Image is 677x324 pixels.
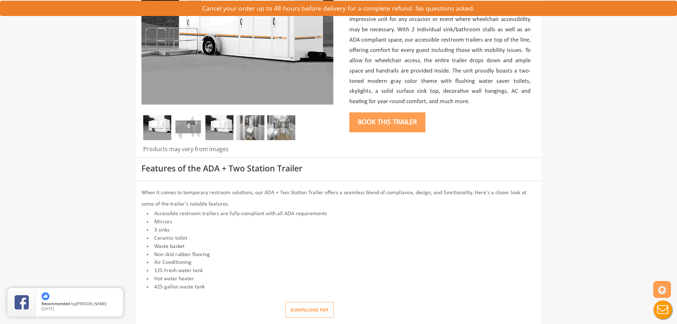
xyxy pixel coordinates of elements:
li: Accessible restroom trailers are fully-compliant with all ADA requirements [141,210,536,218]
li: Air Conditioning [141,259,536,267]
button: Book this trailer [349,112,425,132]
span: [DATE] [42,306,54,311]
img: Inside view of ADA+2 in gray with one sink, stall and interior decorations [267,115,295,140]
div: Products may vary from images [141,145,333,157]
span: Recommended [42,301,70,306]
img: Three restrooms out of which one ADA, one female and one male [143,115,171,140]
img: thumbs up icon [42,292,49,300]
li: Hot water heater [141,275,536,283]
li: Non skid rubber flooring [141,251,536,259]
button: Download pdf [285,302,334,318]
img: Review Rating [15,295,29,309]
button: Live Chat [649,296,677,324]
span: by [42,302,117,307]
a: Download pdf [280,307,334,313]
li: 3 sinks [141,226,536,234]
img: A detailed image of ADA +2 trailer floor plan [174,115,202,140]
li: Ceramic toilet [141,234,536,243]
li: Waste basket [141,243,536,251]
li: 125 Fresh water tank [141,267,536,275]
li: 425 gallon waste tank [141,283,536,291]
span: [PERSON_NAME] [76,301,107,306]
li: Mirrors [141,218,536,226]
p: When it comes to temporary restroom solutions, our ADA + Two Station Trailer offers a seamless bl... [141,187,536,210]
p: For those seeking accessible restroom trailers, this 9×16 ADA trailer is an impressive unit for a... [349,4,531,107]
h3: Features of the ADA + Two Station Trailer [141,164,536,173]
img: Inside view of inside of ADA + 2 with luxury sink and mirror [236,115,264,140]
img: Three restrooms out of which one ADA, one female and one male [205,115,233,140]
